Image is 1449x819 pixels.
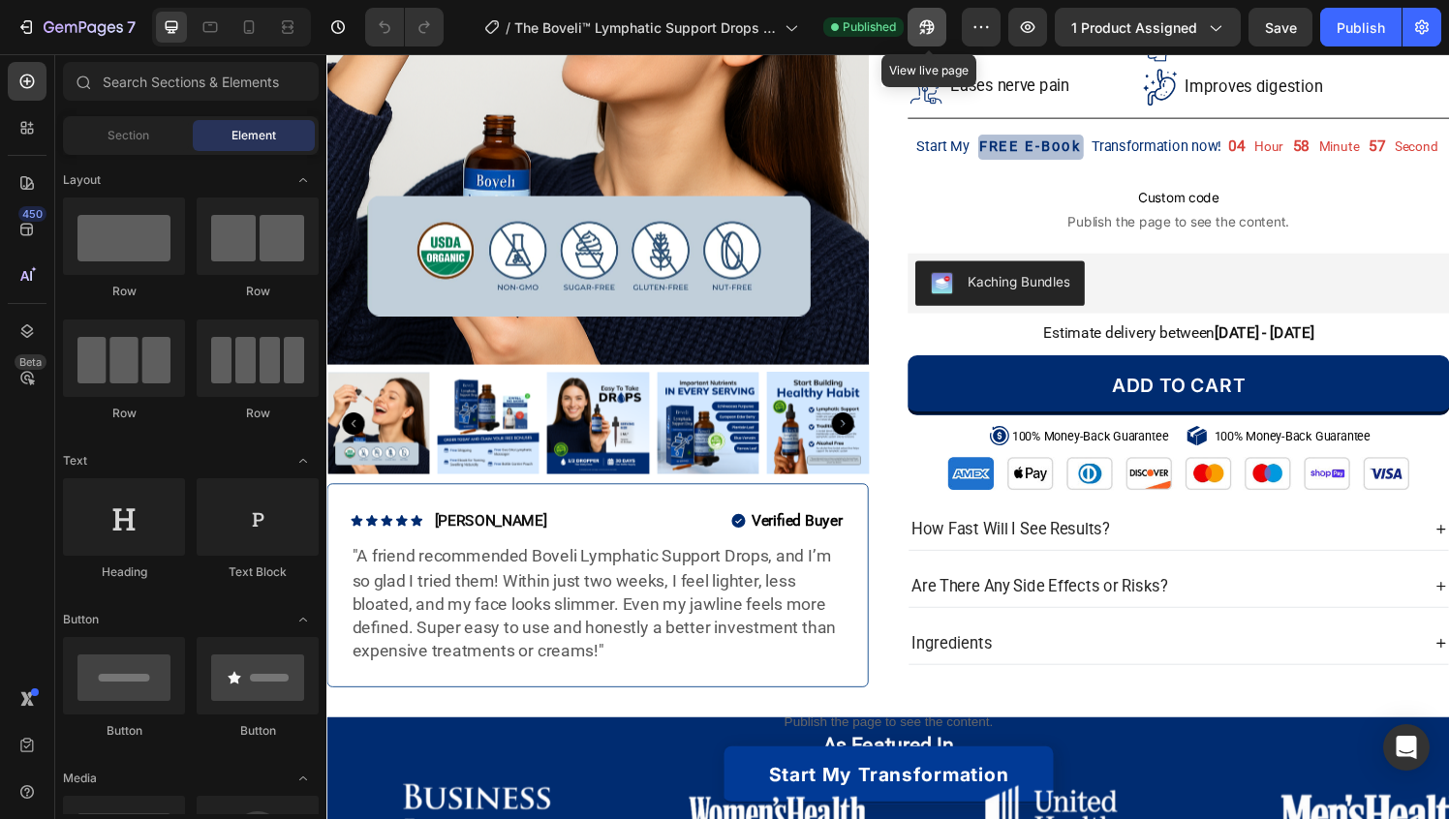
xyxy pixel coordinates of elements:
[643,417,1120,451] img: gempages_578946185352446485-d561d35e-b6d4-4bfb-bc3b-e488d3682a17.jpg
[676,85,782,107] p: FREE E-Book
[813,329,951,356] div: Add to cart
[63,452,87,470] span: Text
[506,17,510,38] span: /
[601,164,1162,183] span: Publish the page to see the content.
[440,471,534,495] p: Verified Buyer
[663,226,769,246] div: Kaching Bundles
[603,278,1160,299] p: Estimate delivery between
[26,507,535,629] p: "A friend recommended Boveli Lymphatic Support Drops, and I’m so glad I tried them! Within just t...
[601,312,1162,374] button: Add to cart
[514,17,777,38] span: The Boveli™ Lymphatic Support Drops (50% OFF)
[605,599,689,621] p: Ingredients
[919,279,1022,297] strong: [DATE] - [DATE]
[63,405,185,422] div: Row
[1320,8,1402,46] button: Publish
[609,214,785,260] button: Kaching Bundles
[1337,17,1385,38] div: Publish
[231,127,276,144] span: Element
[8,8,144,46] button: 7
[63,611,99,628] span: Button
[1106,84,1151,108] p: Second
[15,354,46,370] div: Beta
[888,22,1041,45] p: Improves digestion
[934,86,951,106] div: 04
[197,405,319,422] div: Row
[63,563,185,581] div: Heading
[288,165,319,196] span: Toggle open
[844,15,881,53] img: gempages_580466417665573459-4b3463e7-5031-4778-93fc-21474461eb30.png
[63,283,185,300] div: Row
[605,540,871,561] p: Are There Any Side Effects or Risks?
[522,371,545,394] button: Carousel Next Arrow
[919,386,1081,406] p: 100% Money-Back Guarantee
[288,604,319,635] span: Toggle open
[63,62,319,101] input: Search Sections & Elements
[197,563,319,581] div: Text Block
[605,481,811,502] p: How Fast Will I See Results?
[111,473,228,492] strong: [PERSON_NAME]
[63,171,101,189] span: Layout
[1071,17,1197,38] span: 1 product assigned
[108,127,149,144] span: Section
[1265,19,1297,36] span: Save
[288,445,319,476] span: Toggle open
[601,136,1162,160] span: Custom code
[792,87,927,105] p: Transformation now!
[288,763,319,794] span: Toggle open
[197,283,319,300] div: Row
[961,84,991,108] p: Hour
[1028,84,1069,108] p: Minute
[1001,86,1018,106] div: 58
[197,722,319,740] div: Button
[1383,724,1430,771] div: Open Intercom Messenger
[1249,8,1312,46] button: Save
[18,206,46,222] div: 450
[63,770,97,787] span: Media
[646,21,784,45] p: Eases nerve pain
[843,18,896,36] span: Published
[1079,86,1096,106] div: 57
[611,87,665,105] p: Start My
[63,722,185,740] div: Button
[710,386,872,406] p: 100% Money-Back Guarantee
[1055,8,1241,46] button: 1 product assigned
[365,8,444,46] div: Undo/Redo
[127,15,136,39] p: 7
[601,15,639,52] img: gempages_580466417665573459-7c0285a6-f6a2-4828-b876-eaef1caab52c.png
[625,226,648,249] img: KachingBundles.png
[326,54,1449,819] iframe: Design area
[411,716,752,776] a: Start My Transformation
[457,732,705,761] p: Start My Transformation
